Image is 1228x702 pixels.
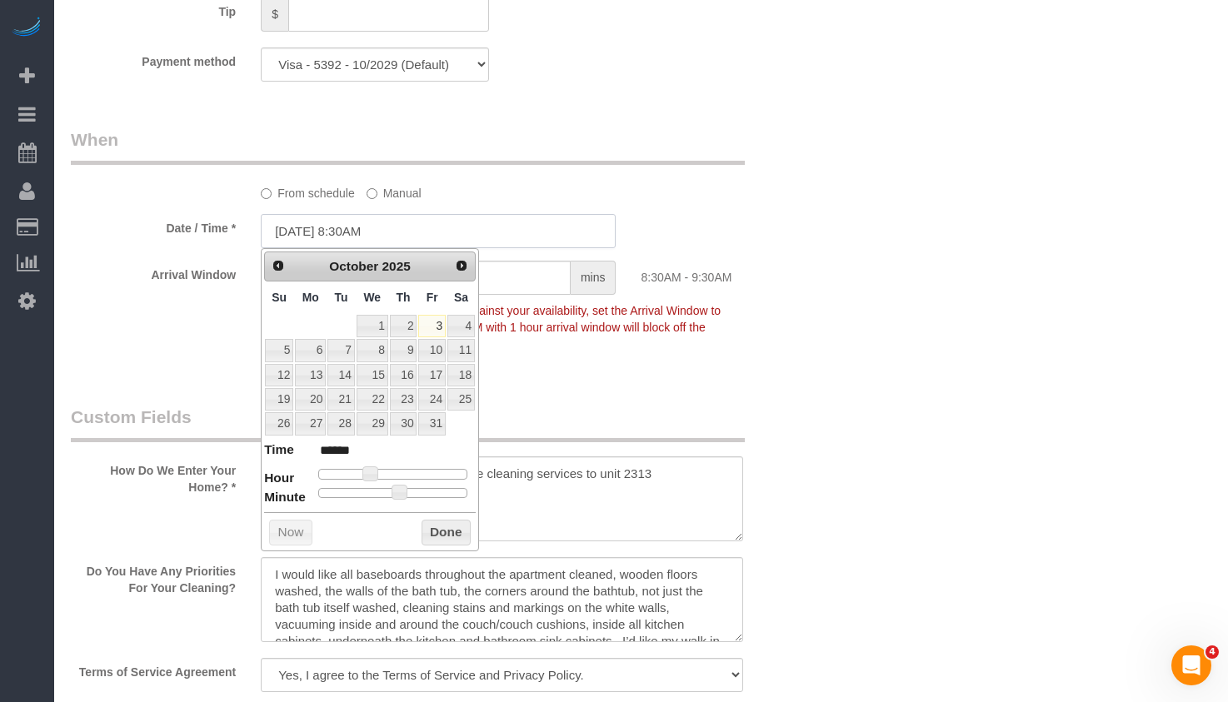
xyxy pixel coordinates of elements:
iframe: Intercom live chat [1171,645,1211,685]
span: Monday [302,291,319,304]
span: Wednesday [363,291,381,304]
span: 2025 [382,259,411,273]
span: Saturday [454,291,468,304]
a: 30 [390,412,417,435]
label: How Do We Enter Your Home? * [58,456,248,495]
a: 21 [327,388,354,411]
a: 15 [357,364,388,386]
dt: Minute [264,488,306,509]
label: Do You Have Any Priorities For Your Cleaning? [58,557,248,596]
a: 9 [390,339,417,361]
label: Payment method [58,47,248,70]
a: 7 [327,339,354,361]
label: Arrival Window [58,261,248,283]
label: Date / Time * [58,214,248,236]
a: 23 [390,388,417,411]
a: 22 [357,388,388,411]
a: Prev [267,254,290,277]
legend: When [71,127,745,165]
a: Next [450,254,473,277]
span: Tuesday [335,291,348,304]
input: Manual [367,188,377,199]
dt: Time [264,441,294,461]
label: From schedule [261,179,355,202]
a: 27 [295,412,326,435]
a: 31 [418,412,445,435]
a: 14 [327,364,354,386]
span: Thursday [397,291,411,304]
a: 29 [357,412,388,435]
a: 5 [265,339,293,361]
label: Manual [367,179,422,202]
a: 19 [265,388,293,411]
a: 20 [295,388,326,411]
button: Done [422,520,471,546]
span: 4 [1206,645,1219,659]
a: 28 [327,412,354,435]
span: mins [571,261,616,295]
a: 25 [447,388,475,411]
span: October [329,259,378,273]
dt: Hour [264,469,294,490]
a: 24 [418,388,445,411]
a: 3 [418,315,445,337]
a: 18 [447,364,475,386]
a: 12 [265,364,293,386]
a: 2 [390,315,417,337]
a: 4 [447,315,475,337]
img: Automaid Logo [10,17,43,40]
legend: Custom Fields [71,405,745,442]
div: 8:30AM - 9:30AM [628,261,818,286]
a: 26 [265,412,293,435]
span: Friday [427,291,438,304]
label: Terms of Service Agreement [58,658,248,680]
a: 1 [357,315,388,337]
a: 10 [418,339,445,361]
input: From schedule [261,188,272,199]
span: Next [455,259,468,272]
span: Prev [272,259,285,272]
input: MM/DD/YYYY HH:MM [261,214,616,248]
a: 16 [390,364,417,386]
span: To make this booking count against your availability, set the Arrival Window to match a spot on y... [261,304,721,351]
a: 6 [295,339,326,361]
span: Sunday [272,291,287,304]
button: Now [269,520,312,546]
a: 17 [418,364,445,386]
a: 11 [447,339,475,361]
a: 13 [295,364,326,386]
a: 8 [357,339,388,361]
